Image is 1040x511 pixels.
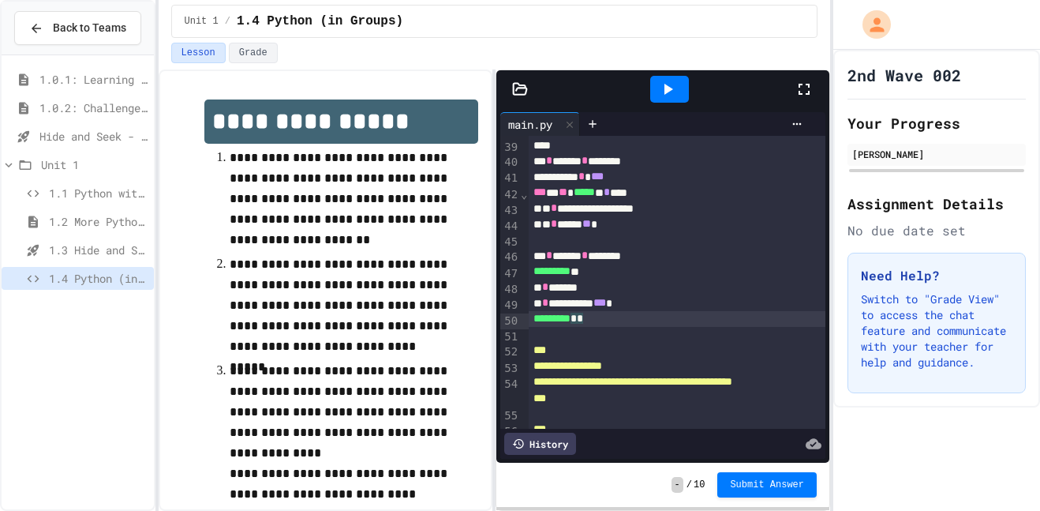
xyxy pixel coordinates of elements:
button: Submit Answer [717,472,817,498]
span: 1.0.1: Learning to Solve Hard Problems [39,71,148,88]
span: Hide and Seek - SUB [39,128,148,145]
span: / [686,479,692,491]
div: 45 [500,235,520,250]
div: 41 [500,171,520,186]
div: 42 [500,187,520,203]
span: 1.2 More Python (using Turtle) [49,213,148,230]
div: History [504,433,576,455]
span: 1.3 Hide and Seek [49,242,148,258]
div: 46 [500,250,520,265]
span: Back to Teams [53,20,126,36]
div: My Account [846,6,895,43]
span: 1.0.2: Challenge Problem - The Bridge [39,100,148,116]
h3: Need Help? [861,266,1012,285]
span: 1.1 Python with Turtle [49,185,148,201]
div: main.py [500,116,560,133]
div: No due date set [847,221,1026,240]
div: 52 [500,344,520,360]
span: 1.4 Python (in Groups) [49,270,148,287]
div: 39 [500,140,520,156]
p: Switch to "Grade View" to access the chat feature and communicate with your teacher for help and ... [861,291,1012,370]
h2: Assignment Details [847,193,1026,215]
div: 56 [500,424,520,440]
div: 53 [500,361,520,377]
span: 1.4 Python (in Groups) [237,12,403,31]
button: Lesson [171,43,226,63]
h2: Your Progress [847,112,1026,134]
div: 48 [500,282,520,298]
div: 50 [500,314,520,329]
div: main.py [500,112,580,136]
h1: 2nd Wave 002 [847,64,961,86]
button: Back to Teams [14,11,141,45]
div: [PERSON_NAME] [852,147,1021,161]
div: 54 [500,377,520,408]
div: 55 [500,408,520,424]
div: 49 [500,298,520,314]
span: Fold line [520,188,528,201]
span: Submit Answer [730,479,804,491]
div: 43 [500,203,520,219]
span: Unit 1 [185,15,219,28]
div: 47 [500,266,520,282]
span: / [225,15,230,28]
div: 44 [500,219,520,235]
span: - [672,477,683,493]
button: Grade [229,43,278,63]
div: 40 [500,155,520,171]
span: 10 [694,479,705,491]
div: 51 [500,329,520,345]
span: Unit 1 [41,156,148,173]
